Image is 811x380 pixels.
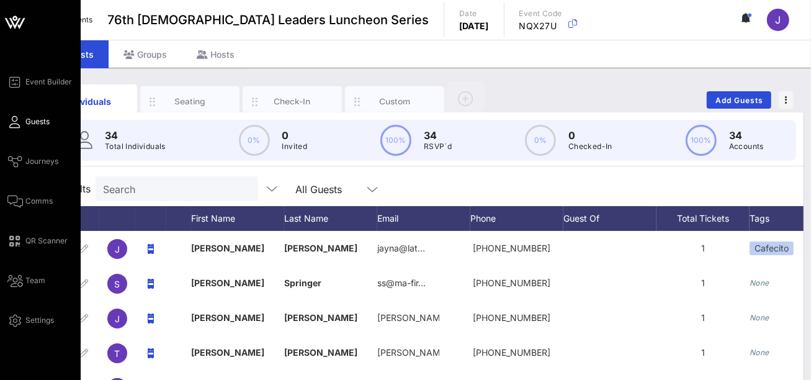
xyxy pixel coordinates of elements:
[265,96,320,107] div: Check-In
[107,11,429,29] span: 76th [DEMOGRAPHIC_DATA] Leaders Luncheon Series
[25,116,50,127] span: Guests
[7,273,45,288] a: Team
[109,40,182,68] div: Groups
[767,9,789,31] div: J
[729,128,764,143] p: 34
[568,140,612,153] p: Checked-In
[656,206,750,231] div: Total Tickets
[282,128,308,143] p: 0
[377,301,439,335] p: [PERSON_NAME]…
[105,140,166,153] p: Total Individuals
[284,278,321,288] span: Springer
[282,140,308,153] p: Invited
[25,156,58,167] span: Journeys
[750,313,769,322] i: None
[7,233,68,248] a: QR Scanner
[60,95,115,108] div: Individuals
[519,7,562,20] p: Event Code
[7,194,53,209] a: Comms
[7,313,54,328] a: Settings
[377,231,425,266] p: jayna@lat…
[656,335,750,370] div: 1
[182,40,249,68] div: Hosts
[377,206,470,231] div: Email
[284,206,377,231] div: Last Name
[459,7,489,20] p: Date
[656,231,750,266] div: 1
[288,176,387,201] div: All Guests
[656,266,750,301] div: 1
[377,335,439,370] p: [PERSON_NAME]…
[284,312,357,323] span: [PERSON_NAME]
[7,154,58,169] a: Journeys
[284,347,357,358] span: [PERSON_NAME]
[568,128,612,143] p: 0
[284,243,357,253] span: [PERSON_NAME]
[473,243,550,253] span: +13104367738
[191,278,264,288] span: [PERSON_NAME]
[115,348,120,359] span: T
[729,140,764,153] p: Accounts
[25,235,68,247] span: QR Scanner
[115,314,120,324] span: J
[25,76,72,88] span: Event Builder
[563,206,656,231] div: Guest Of
[191,312,264,323] span: [PERSON_NAME]
[191,206,284,231] div: First Name
[25,315,54,326] span: Settings
[191,347,264,358] span: [PERSON_NAME]
[424,140,452,153] p: RSVP`d
[715,96,764,105] span: Add Guests
[473,278,550,288] span: +16025058230
[470,206,563,231] div: Phone
[105,128,166,143] p: 34
[776,14,781,26] span: J
[25,196,53,207] span: Comms
[656,301,750,335] div: 1
[115,244,120,255] span: J
[25,275,45,286] span: Team
[707,91,771,109] button: Add Guests
[377,266,426,301] p: ss@ma-fir…
[367,96,423,107] div: Custom
[750,278,769,287] i: None
[295,184,342,195] div: All Guests
[163,96,218,107] div: Seating
[424,128,452,143] p: 34
[519,20,562,32] p: NQX27U
[191,243,264,253] span: [PERSON_NAME]
[115,279,120,289] span: S
[750,348,769,357] i: None
[473,312,550,323] span: +16025418948
[473,347,550,358] span: +12817039292
[7,114,50,129] a: Guests
[7,75,72,89] a: Event Builder
[459,20,489,32] p: [DATE]
[750,242,794,255] div: Cafecito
